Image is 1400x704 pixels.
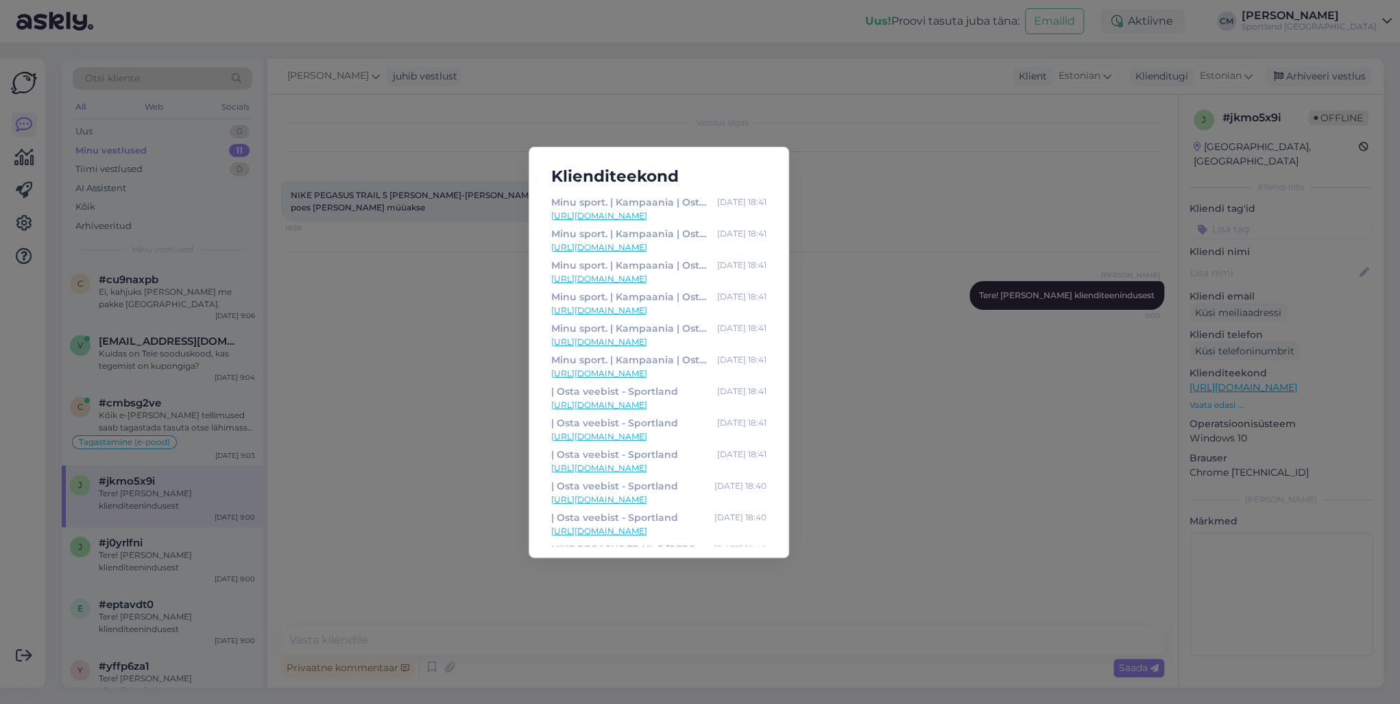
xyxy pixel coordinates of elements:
div: [DATE] 18:41 [717,384,767,399]
a: [URL][DOMAIN_NAME] [551,399,767,411]
a: [URL][DOMAIN_NAME] [551,494,767,506]
div: | Osta veebist - Sportland [551,384,678,399]
div: Minu sport. | Kampaania | Osta veebist - Sportland [551,352,712,367]
div: Minu sport. | Kampaania | Osta veebist - Sportland [551,289,712,304]
div: [DATE] 18:41 [717,415,767,430]
div: [DATE] 18:40 [714,510,767,525]
a: [URL][DOMAIN_NAME] [551,430,767,443]
div: Minu sport. | Kampaania | Osta veebist - Sportland [551,321,712,336]
a: [URL][DOMAIN_NAME] [551,367,767,380]
div: Minu sport. | Kampaania | Osta veebist - Sportland [551,226,712,241]
div: [DATE] 18:41 [717,258,767,273]
div: [DATE] 18:41 [717,447,767,462]
div: [DATE] 18:40 [714,478,767,494]
div: Minu sport. | Kampaania | Osta veebist - Sportland [551,195,712,210]
div: [DATE] 18:41 [717,321,767,336]
div: [DATE] 18:40 [714,542,767,557]
h5: Klienditeekond [540,164,777,189]
a: [URL][DOMAIN_NAME] [551,304,767,317]
a: [URL][DOMAIN_NAME] [551,210,767,222]
div: [DATE] 18:41 [717,289,767,304]
div: Minu sport. | Kampaania | Osta veebist - Sportland [551,258,712,273]
div: [DATE] 18:41 [717,226,767,241]
a: [URL][DOMAIN_NAME] [551,273,767,285]
div: [DATE] 18:41 [717,352,767,367]
div: NIKE PEGASUS TRAIL 5 [PERSON_NAME]-TEX | [GEOGRAPHIC_DATA] | Sportland [551,542,709,557]
a: [URL][DOMAIN_NAME] [551,525,767,537]
div: | Osta veebist - Sportland [551,478,678,494]
a: [URL][DOMAIN_NAME] [551,336,767,348]
a: [URL][DOMAIN_NAME] [551,241,767,254]
div: | Osta veebist - Sportland [551,415,678,430]
div: | Osta veebist - Sportland [551,510,678,525]
div: | Osta veebist - Sportland [551,447,678,462]
a: [URL][DOMAIN_NAME] [551,462,767,474]
div: [DATE] 18:41 [717,195,767,210]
